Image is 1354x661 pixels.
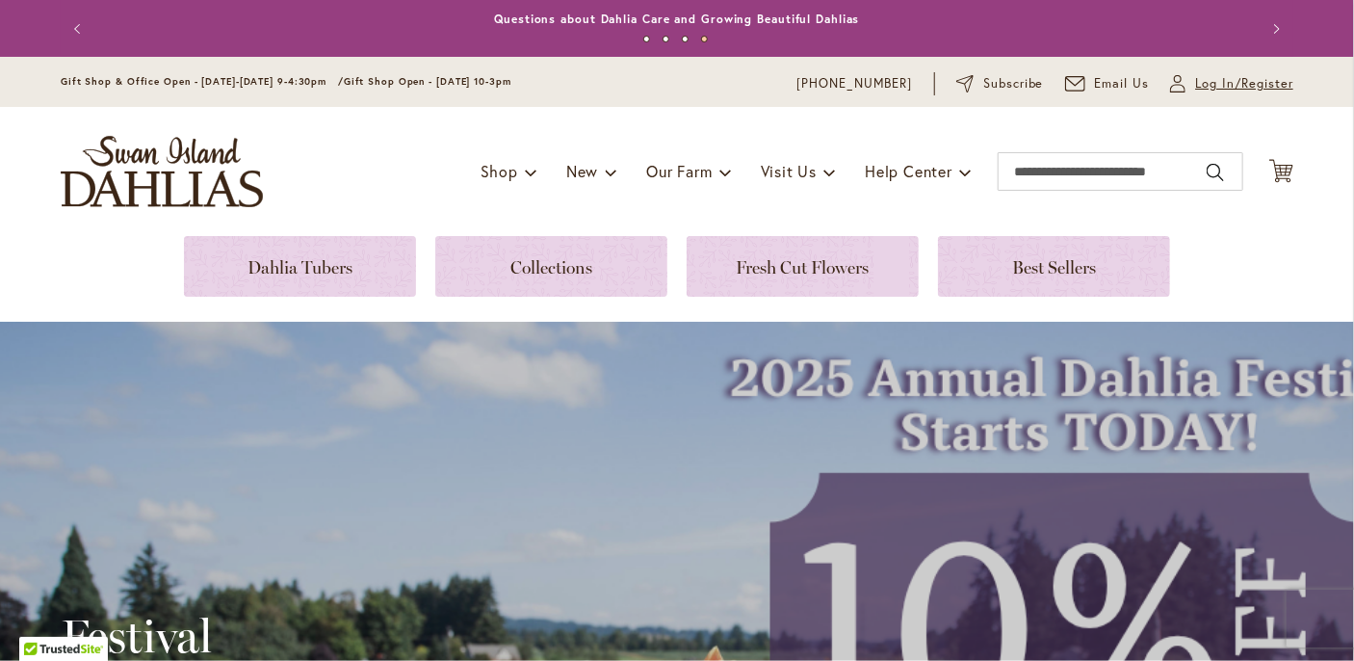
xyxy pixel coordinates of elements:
[956,74,1044,93] a: Subscribe
[1095,74,1150,93] span: Email Us
[61,10,99,48] button: Previous
[983,74,1044,93] span: Subscribe
[344,75,511,88] span: Gift Shop Open - [DATE] 10-3pm
[61,136,263,207] a: store logo
[1065,74,1150,93] a: Email Us
[796,74,913,93] a: [PHONE_NUMBER]
[1255,10,1293,48] button: Next
[663,36,669,42] button: 2 of 4
[61,75,344,88] span: Gift Shop & Office Open - [DATE]-[DATE] 9-4:30pm /
[701,36,708,42] button: 4 of 4
[761,161,817,181] span: Visit Us
[646,161,712,181] span: Our Farm
[481,161,518,181] span: Shop
[1195,74,1293,93] span: Log In/Register
[682,36,689,42] button: 3 of 4
[494,12,859,26] a: Questions about Dahlia Care and Growing Beautiful Dahlias
[1170,74,1293,93] a: Log In/Register
[643,36,650,42] button: 1 of 4
[566,161,598,181] span: New
[865,161,952,181] span: Help Center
